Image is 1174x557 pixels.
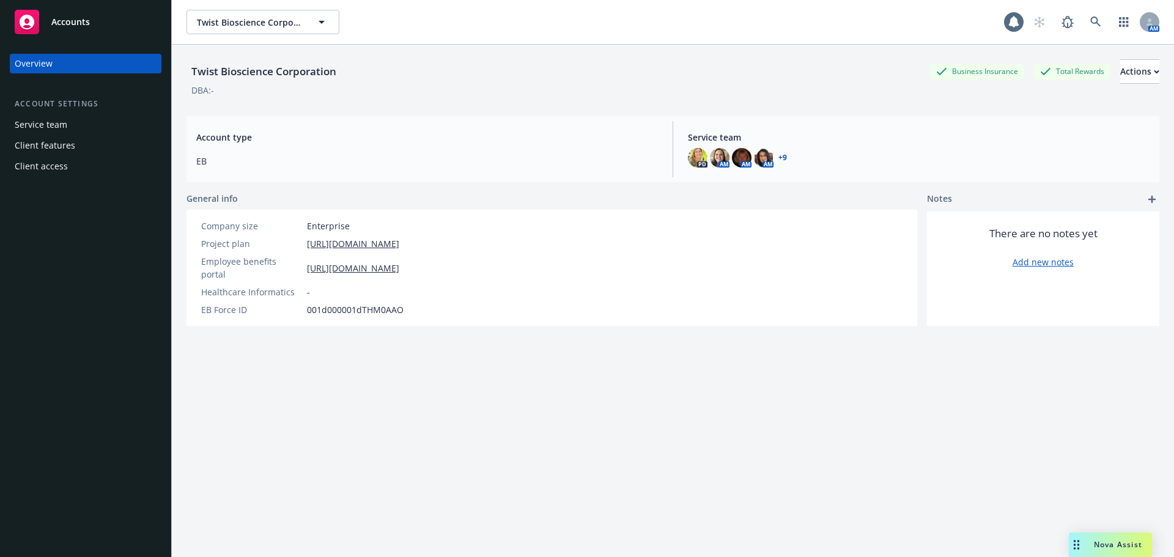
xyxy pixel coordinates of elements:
[1069,533,1084,557] div: Drag to move
[196,131,658,144] span: Account type
[1055,10,1080,34] a: Report a Bug
[10,5,161,39] a: Accounts
[196,155,658,168] span: EB
[688,131,1150,144] span: Service team
[307,237,399,250] a: [URL][DOMAIN_NAME]
[1013,256,1074,268] a: Add new notes
[15,136,75,155] div: Client features
[1094,539,1142,550] span: Nova Assist
[51,17,90,27] span: Accounts
[201,255,302,281] div: Employee benefits portal
[307,286,310,298] span: -
[201,219,302,232] div: Company size
[186,192,238,205] span: General info
[307,262,399,275] a: [URL][DOMAIN_NAME]
[307,219,350,232] span: Enterprise
[1120,59,1159,84] button: Actions
[201,286,302,298] div: Healthcare Informatics
[10,98,161,110] div: Account settings
[1069,533,1152,557] button: Nova Assist
[15,157,68,176] div: Client access
[1120,60,1159,83] div: Actions
[989,226,1098,241] span: There are no notes yet
[191,84,214,97] div: DBA: -
[778,154,787,161] a: +9
[197,16,303,29] span: Twist Bioscience Corporation
[10,54,161,73] a: Overview
[930,64,1024,79] div: Business Insurance
[186,10,339,34] button: Twist Bioscience Corporation
[10,157,161,176] a: Client access
[201,237,302,250] div: Project plan
[15,54,53,73] div: Overview
[186,64,341,79] div: Twist Bioscience Corporation
[732,148,751,168] img: photo
[927,192,952,207] span: Notes
[10,115,161,135] a: Service team
[1112,10,1136,34] a: Switch app
[201,303,302,316] div: EB Force ID
[1145,192,1159,207] a: add
[1084,10,1108,34] a: Search
[10,136,161,155] a: Client features
[307,303,404,316] span: 001d000001dTHM0AAO
[1027,10,1052,34] a: Start snowing
[1034,64,1110,79] div: Total Rewards
[754,148,773,168] img: photo
[710,148,729,168] img: photo
[15,115,67,135] div: Service team
[688,148,707,168] img: photo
